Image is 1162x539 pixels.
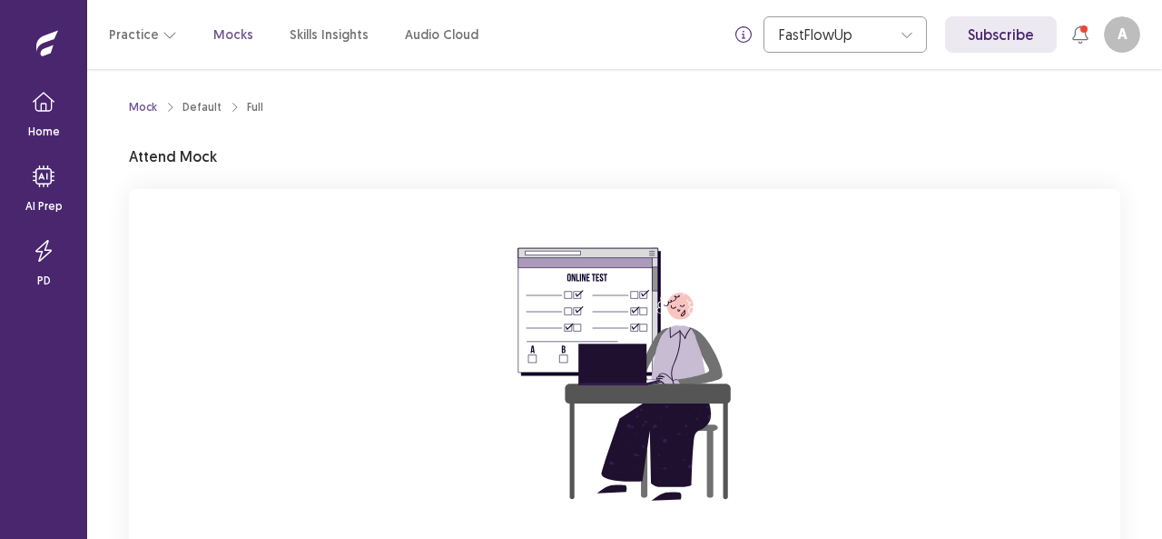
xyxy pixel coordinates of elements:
[129,99,157,115] a: Mock
[213,25,253,45] a: Mocks
[37,273,51,289] p: PD
[290,25,369,45] a: Skills Insights
[25,198,63,215] p: AI Prep
[461,211,788,538] img: attend-mock
[129,99,263,115] nav: breadcrumb
[129,145,217,167] p: Attend Mock
[247,99,263,115] div: Full
[727,18,760,51] button: info
[109,18,177,51] button: Practice
[1104,16,1140,53] button: A
[182,99,222,115] div: Default
[405,25,478,45] a: Audio Cloud
[945,16,1057,53] a: Subscribe
[28,124,60,140] p: Home
[779,17,891,52] div: FastFlowUp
